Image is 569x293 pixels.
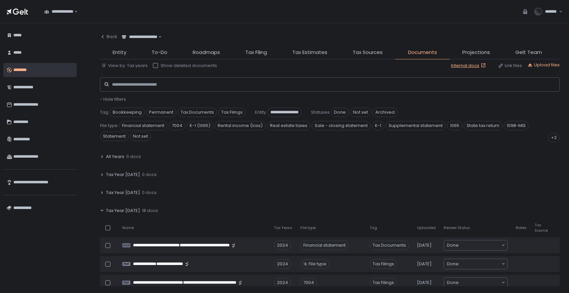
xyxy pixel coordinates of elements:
[157,34,158,40] input: Search for option
[516,225,527,230] span: Notes
[444,225,470,230] span: Review Status
[178,108,217,117] span: Tax Documents
[459,242,501,249] input: Search for option
[527,62,560,68] button: Upload files
[300,241,349,250] div: Financial statement
[464,121,502,130] span: State tax return
[126,154,141,160] span: 0 docs
[100,96,126,102] button: - Hide filters
[447,261,459,267] span: Done
[350,108,371,117] span: Not set
[451,63,487,69] a: Internal docs
[548,133,560,142] div: +2
[370,259,397,269] span: Tax Filings
[300,225,316,230] span: File type
[119,121,167,130] span: Financial statement
[444,259,507,269] div: Search for option
[100,30,117,43] button: Back
[444,240,507,250] div: Search for option
[417,280,432,286] span: [DATE]
[40,5,78,19] div: Search for option
[386,121,446,130] span: Supplemental statement
[447,121,462,130] span: 1065
[142,172,157,178] span: 0 docs
[417,225,436,230] span: Uploaded
[311,109,330,115] span: Statuses
[372,121,384,130] span: K-1
[417,242,432,248] span: [DATE]
[331,108,349,117] span: Done
[274,278,291,287] div: 2024
[292,49,327,56] span: Tax Estimates
[130,132,151,141] span: Not set
[312,121,371,130] span: Sale - closing statement
[498,63,522,69] button: Link files
[73,8,74,15] input: Search for option
[122,225,134,230] span: Name
[370,241,409,250] span: Tax Documents
[106,190,140,196] span: Tax Year [DATE]
[255,109,266,115] span: Entity
[245,49,267,56] span: Tax Filing
[274,241,291,250] div: 2024
[372,108,398,117] span: Archived
[515,49,542,56] span: Gelt Team
[106,172,140,178] span: Tax Year [DATE]
[100,34,117,40] div: Back
[535,223,548,233] span: Tax Source
[117,30,162,44] div: Search for option
[447,279,459,286] span: Done
[459,279,501,286] input: Search for option
[370,225,377,230] span: Tag
[274,225,292,230] span: Tax Years
[146,108,176,117] span: Permanent
[309,261,326,267] span: File type
[193,49,220,56] span: Roadmaps
[106,208,140,214] span: Tax Year [DATE]
[459,261,501,267] input: Search for option
[447,242,459,249] span: Done
[152,49,167,56] span: To-Do
[110,108,145,117] span: Bookkeeping
[169,121,185,130] span: 7004
[353,49,383,56] span: Tax Sources
[142,208,158,214] span: 18 docs
[504,121,529,130] span: 1098-MIS
[267,121,310,130] span: Real estate taxes
[408,49,437,56] span: Documents
[100,123,118,129] span: File type
[218,108,246,117] span: Tax Filings
[100,109,108,115] span: Tag
[300,278,317,287] div: 7004
[187,121,213,130] span: K-1 (1065)
[101,63,148,69] button: View by: Tax years
[274,259,291,269] div: 2024
[462,49,490,56] span: Projections
[100,132,129,141] span: Statement
[106,154,124,160] span: All Years
[215,121,266,130] span: Rental income (loss)
[444,278,507,288] div: Search for option
[142,190,157,196] span: 0 docs
[113,49,126,56] span: Entity
[370,278,397,287] span: Tax Filings
[417,261,432,267] span: [DATE]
